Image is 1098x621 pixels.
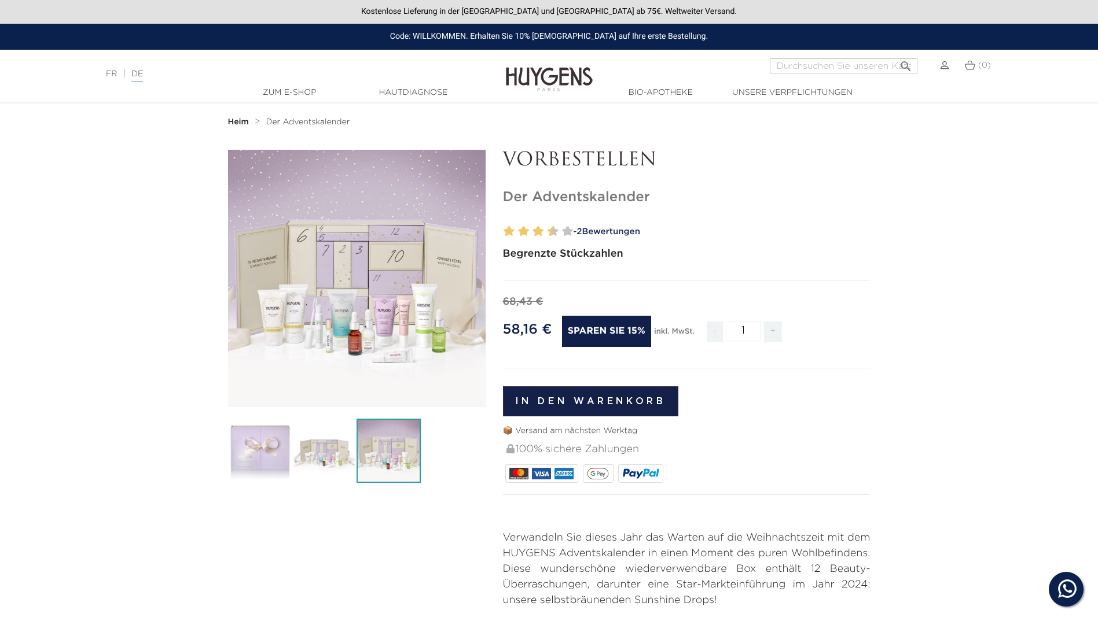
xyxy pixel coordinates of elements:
[629,88,693,97] font: Bio-Apotheke
[503,150,871,172] p: VORBESTELLEN
[131,70,143,82] a: DE
[587,468,609,479] img: google_pay
[899,56,913,70] i: 
[562,316,651,347] span: Sparen Sie 15%
[503,189,871,206] h1: Der Adventskalender
[503,323,552,337] span: 58,16 €
[726,87,858,99] a: Unsere Verpflichtungen
[506,223,515,240] label: 2
[550,223,559,240] label: 8
[506,49,593,93] img: Huygens
[535,223,544,240] label: 6
[770,58,917,73] input: Suchen
[263,88,317,97] font: Zum E-Shop
[732,88,853,97] font: Unsere Verpflichtungen
[509,468,528,479] img: MASTERCARD
[576,227,640,236] font: Bewertungen
[895,55,916,71] button: 
[576,227,582,236] span: 2
[554,468,574,479] img: AMEX
[503,386,678,416] button: In den Warenkorb
[520,223,529,240] label: 4
[228,118,249,126] strong: Heim
[503,249,623,259] strong: Begrenzte Stückzahlen
[232,87,347,99] a: Zum E-Shop
[978,61,991,69] span: (0)
[100,69,149,79] font: |
[266,117,350,127] a: Der Adventskalender
[503,425,871,437] p: 📦 Versand am nächsten Werktag
[726,321,761,341] input: Menge
[501,223,505,240] label: 1
[545,223,549,240] label: 7
[764,321,783,342] span: +
[516,223,520,240] label: 3
[560,223,564,240] label: 9
[532,468,551,479] img: VISUM
[106,70,117,78] a: FR
[654,328,695,335] font: inkl. MwSt.
[228,117,252,127] a: Heim
[503,297,544,307] span: 68,43 €
[707,321,723,342] span: -
[530,223,534,240] label: 5
[506,444,515,453] img: 100% sichere Zahlungen
[355,87,471,99] a: Hautdiagnose
[266,118,350,126] span: Der Adventskalender
[516,444,639,454] font: 100% sichere Zahlungen
[570,223,871,241] a: -2Bewertungen
[564,223,573,240] label: 10
[503,530,871,608] p: Verwandeln Sie dieses Jahr das Warten auf die Weihnachtszeit mit dem HUYGENS Adventskalender in e...
[603,87,718,99] a: Bio-Apotheke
